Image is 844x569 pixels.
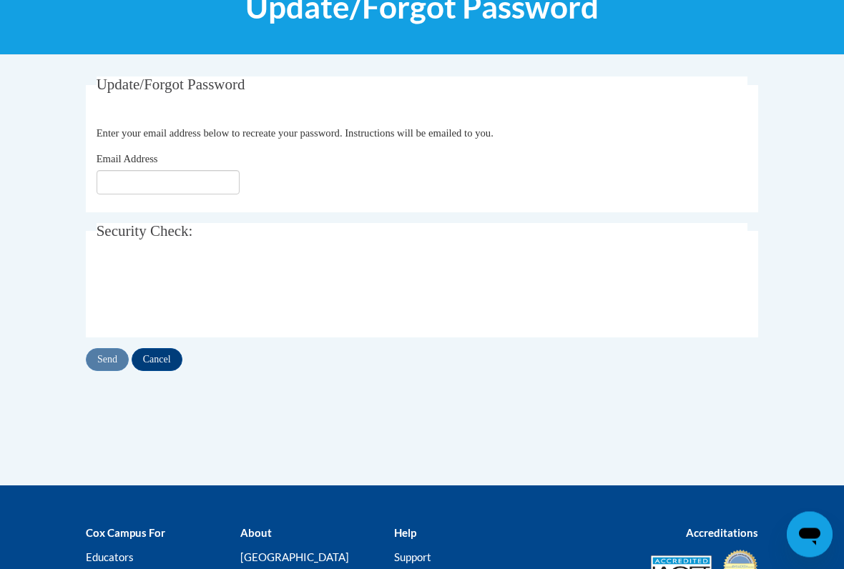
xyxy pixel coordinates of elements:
[394,527,416,540] b: Help
[97,128,494,139] span: Enter your email address below to recreate your password. Instructions will be emailed to you.
[86,551,134,564] a: Educators
[86,527,165,540] b: Cox Campus For
[394,551,431,564] a: Support
[132,349,182,372] input: Cancel
[240,527,272,540] b: About
[787,512,833,558] iframe: Button to launch messaging window
[97,264,314,320] iframe: reCAPTCHA
[97,154,158,165] span: Email Address
[686,527,758,540] b: Accreditations
[97,76,245,94] span: Update/Forgot Password
[240,551,349,564] a: [GEOGRAPHIC_DATA]
[97,171,240,195] input: Email
[97,223,193,240] span: Security Check:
